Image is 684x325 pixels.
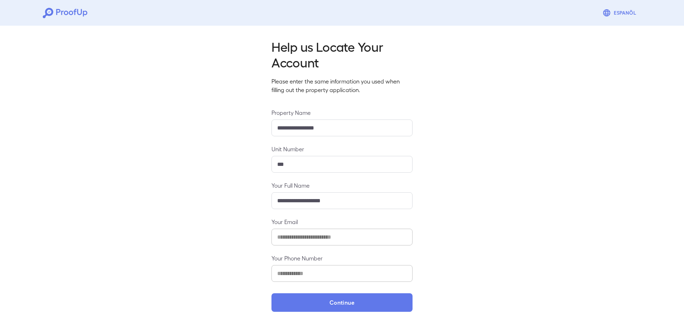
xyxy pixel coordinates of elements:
[600,6,641,20] button: Espanõl
[271,108,413,117] label: Property Name
[271,145,413,153] label: Unit Number
[271,181,413,189] label: Your Full Name
[271,77,413,94] p: Please enter the same information you used when filling out the property application.
[271,39,413,70] h2: Help us Locate Your Account
[271,254,413,262] label: Your Phone Number
[271,293,413,312] button: Continue
[271,218,413,226] label: Your Email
